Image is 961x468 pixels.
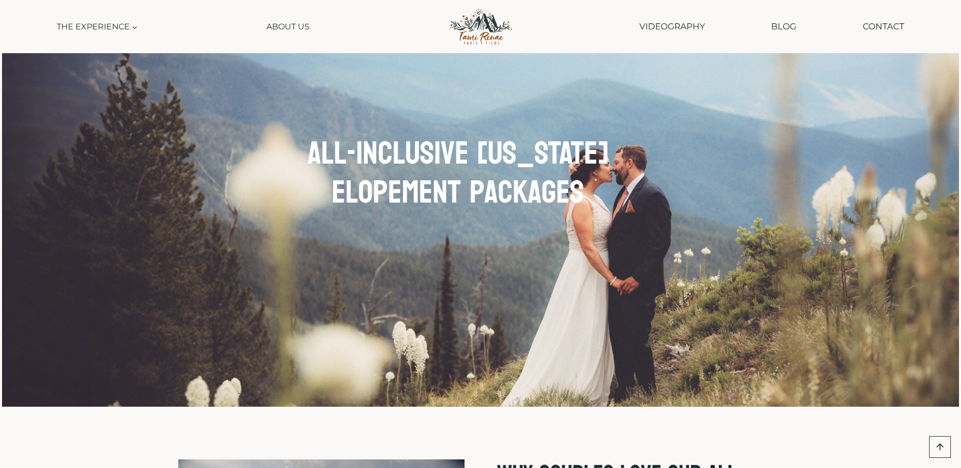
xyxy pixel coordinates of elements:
[262,15,315,38] a: About Us
[439,6,522,48] img: Tami Renae Photo & Films Logo
[766,14,801,40] a: Blog
[57,20,138,33] span: The Experience
[858,14,909,40] a: Contact
[634,14,710,40] a: Videography
[929,436,951,458] a: Scroll to top
[52,15,142,38] a: The Experience
[253,134,662,212] h1: All-Inclusive [US_STATE] Elopement Packages
[52,15,315,38] nav: Primary Navigation
[634,14,909,40] nav: Secondary Navigation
